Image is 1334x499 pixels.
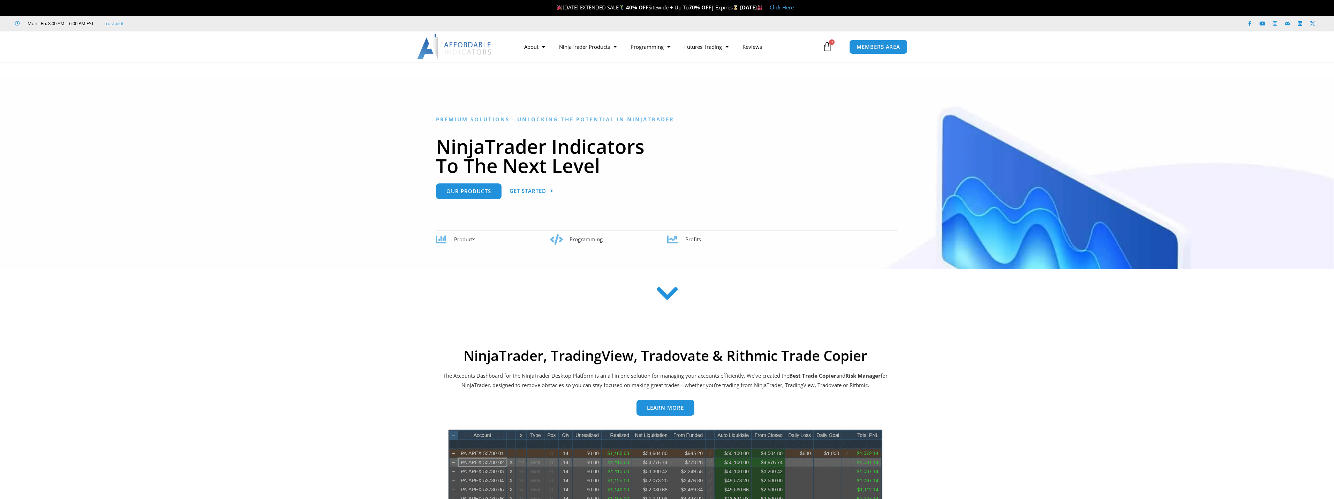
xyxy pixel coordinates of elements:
[647,405,684,410] span: Learn more
[510,188,546,194] span: Get Started
[26,19,94,28] span: Mon - Fri: 8:00 AM – 6:00 PM EST
[417,34,492,59] img: LogoAI | Affordable Indicators – NinjaTrader
[570,236,603,243] span: Programming
[845,372,881,379] strong: Risk Manager
[757,5,762,10] img: 🏭
[685,236,701,243] span: Profits
[636,400,694,416] a: Learn more
[733,5,738,10] img: ⌛
[789,372,836,379] b: Best Trade Copier
[555,4,740,11] span: [DATE] EXTENDED SALE Sitewide + Up To | Expires
[104,19,124,28] a: Trustpilot
[619,5,624,10] img: 🏌️‍♂️
[510,183,553,199] a: Get Started
[829,39,835,45] span: 0
[436,116,898,123] h6: Premium Solutions - Unlocking the Potential in NinjaTrader
[812,37,843,57] a: 0
[517,39,552,55] a: About
[442,371,889,391] p: The Accounts Dashboard for the NinjaTrader Desktop Platform is an all in one solution for managin...
[436,183,502,199] a: Our Products
[689,4,711,11] strong: 70% OFF
[857,44,900,50] span: MEMBERS AREA
[849,40,907,54] a: MEMBERS AREA
[770,4,794,11] a: Click Here
[436,137,898,175] h1: NinjaTrader Indicators To The Next Level
[454,236,475,243] span: Products
[552,39,624,55] a: NinjaTrader Products
[736,39,769,55] a: Reviews
[624,39,677,55] a: Programming
[677,39,736,55] a: Futures Trading
[557,5,562,10] img: 🎉
[626,4,648,11] strong: 40% OFF
[740,4,763,11] strong: [DATE]
[517,39,821,55] nav: Menu
[446,189,491,194] span: Our Products
[442,347,889,364] h2: NinjaTrader, TradingView, Tradovate & Rithmic Trade Copier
